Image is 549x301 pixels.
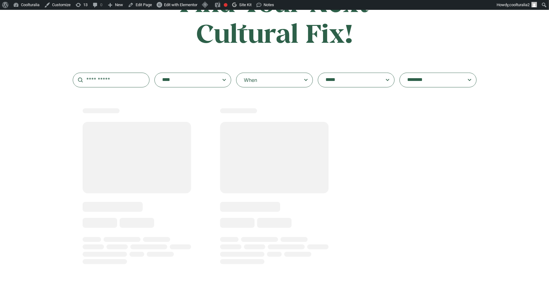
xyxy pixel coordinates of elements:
div: Needs improvement [224,3,227,7]
span: Site Kit [239,2,252,7]
div: When [244,76,257,84]
textarea: Search [407,76,457,84]
span: Edit with Elementor [164,2,197,7]
textarea: Search [326,76,375,84]
textarea: Search [162,76,211,84]
span: coolturalia2 [509,2,530,7]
